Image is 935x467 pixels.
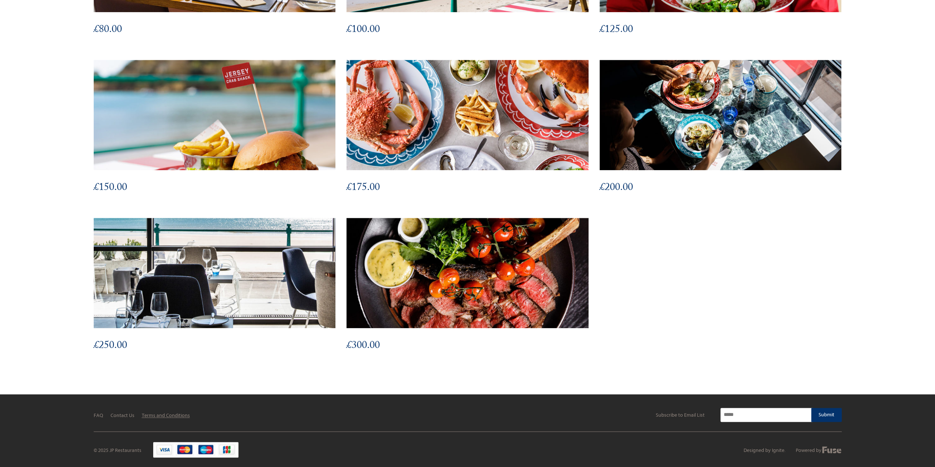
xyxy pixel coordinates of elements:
[94,337,99,355] span: £
[94,21,122,39] bdi: 80.00
[94,179,127,197] bdi: 150.00
[744,447,785,453] a: Designed by Ignite.
[811,408,842,422] button: Submit
[656,412,705,418] div: Subscribe to Email List
[346,179,380,197] bdi: 175.00
[346,179,352,197] span: £
[600,179,633,197] bdi: 200.00
[94,179,99,197] span: £
[94,412,103,418] a: FAQ
[111,412,134,418] a: Contact Us
[94,447,141,453] div: © 2025 JP Restaurants
[600,179,605,197] span: £
[796,447,842,453] a: Powered by
[94,21,99,39] span: £
[600,21,633,39] bdi: 125.00
[600,21,605,39] span: £
[346,337,380,355] bdi: 300.00
[346,60,589,218] a: £175.00
[346,337,352,355] span: £
[346,21,352,39] span: £
[600,60,842,218] a: £200.00
[94,337,127,355] bdi: 250.00
[346,21,380,39] bdi: 100.00
[142,412,190,418] a: Terms and Conditions
[346,218,589,376] a: £300.00
[94,218,336,376] a: £250.00
[94,60,336,218] a: £150.00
